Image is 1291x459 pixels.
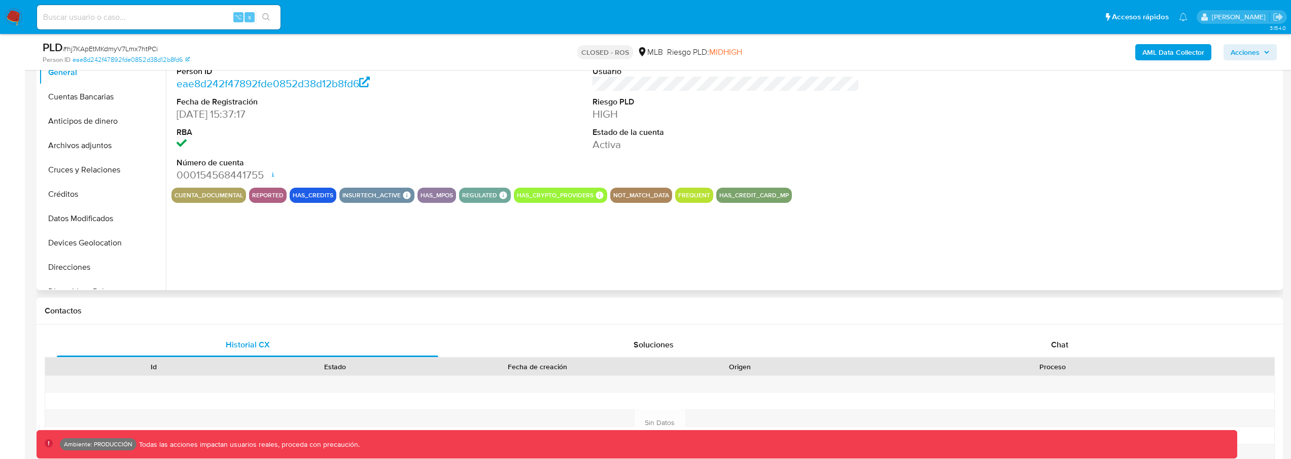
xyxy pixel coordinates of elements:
[667,47,742,58] span: Riesgo PLD:
[1142,44,1204,60] b: AML Data Collector
[177,107,444,121] dd: [DATE] 15:37:17
[234,12,242,22] span: ⌥
[226,339,270,350] span: Historial CX
[37,11,281,24] input: Buscar usuario o caso...
[592,96,860,108] dt: Riesgo PLD
[1212,12,1269,22] p: kevin.palacios@mercadolibre.com
[39,158,166,182] button: Cruces y Relaciones
[43,39,63,55] b: PLD
[39,85,166,109] button: Cuentas Bancarias
[433,362,642,372] div: Fecha de creación
[39,279,166,304] button: Dispositivos Point
[43,55,71,64] b: Person ID
[70,362,237,372] div: Id
[39,206,166,231] button: Datos Modificados
[421,193,453,197] button: has_mpos
[592,107,860,121] dd: HIGH
[39,109,166,133] button: Anticipos de dinero
[1179,13,1188,21] a: Notificaciones
[719,193,789,197] button: has_credit_card_mp
[592,137,860,152] dd: Activa
[637,47,663,58] div: MLB
[177,157,444,168] dt: Número de cuenta
[517,193,594,197] button: has_crypto_providers
[39,231,166,255] button: Devices Geolocation
[656,362,824,372] div: Origen
[248,12,251,22] span: s
[177,76,370,91] a: eae8d242f47892fde0852d38d12b8fd6
[462,193,497,197] button: regulated
[256,10,276,24] button: search-icon
[838,362,1267,372] div: Proceso
[39,60,166,85] button: General
[577,45,633,59] p: CLOSED - ROS
[634,339,674,350] span: Soluciones
[39,255,166,279] button: Direcciones
[136,440,360,449] p: Todas las acciones impactan usuarios reales, proceda con precaución.
[293,193,333,197] button: has_credits
[1231,44,1260,60] span: Acciones
[1270,24,1286,32] span: 3.154.0
[177,66,444,77] dt: Person ID
[1135,44,1211,60] button: AML Data Collector
[177,96,444,108] dt: Fecha de Registración
[39,182,166,206] button: Créditos
[1273,12,1283,22] a: Salir
[45,306,1275,316] h1: Contactos
[1224,44,1277,60] button: Acciones
[252,362,419,372] div: Estado
[613,193,669,197] button: not_match_data
[177,168,444,182] dd: 000154568441755
[1051,339,1068,350] span: Chat
[1112,12,1169,22] span: Accesos rápidos
[592,127,860,138] dt: Estado de la cuenta
[175,193,243,197] button: cuenta_documental
[709,46,742,58] span: MIDHIGH
[592,66,860,77] dt: Usuario
[73,55,190,64] a: eae8d242f47892fde0852d38d12b8fd6
[342,193,401,197] button: insurtech_active
[64,442,132,446] p: Ambiente: PRODUCCIÓN
[177,127,444,138] dt: RBA
[678,193,710,197] button: frequent
[39,133,166,158] button: Archivos adjuntos
[252,193,284,197] button: reported
[63,44,158,54] span: # hj7KApEtMKdmyV7Lmx7htPCi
